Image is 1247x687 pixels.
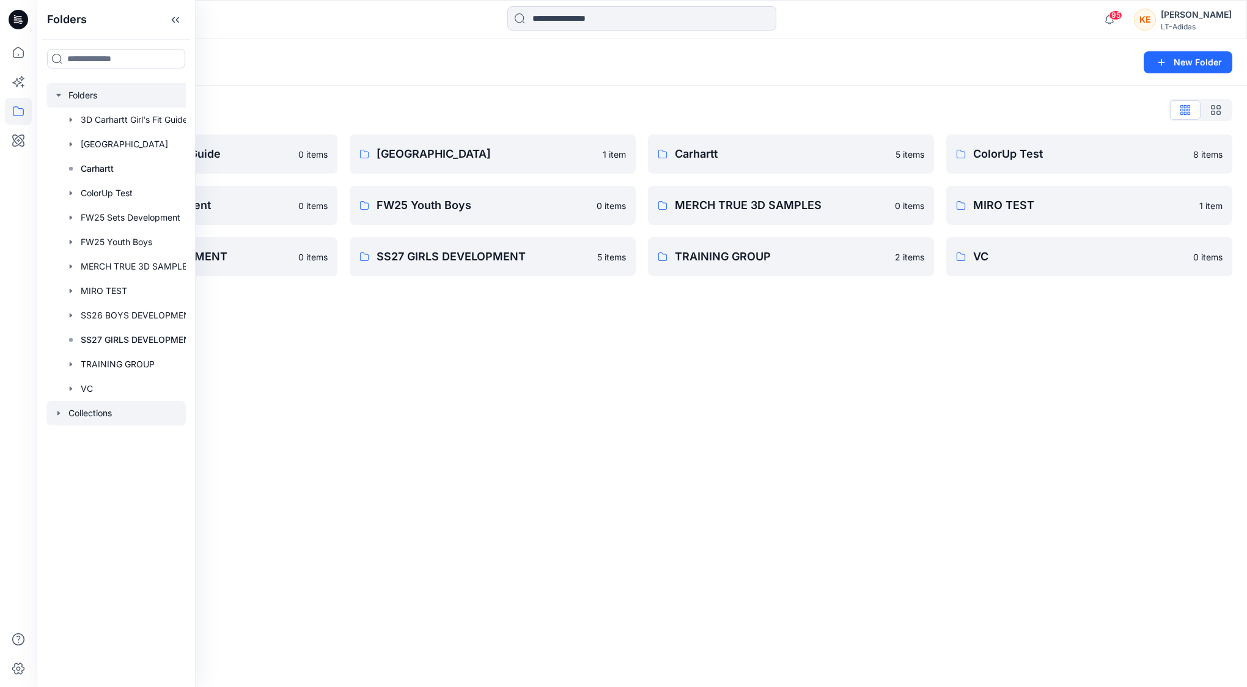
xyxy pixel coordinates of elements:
[377,197,589,214] p: FW25 Youth Boys
[896,148,924,161] p: 5 items
[350,134,636,174] a: [GEOGRAPHIC_DATA]1 item
[675,248,888,265] p: TRAINING GROUP
[1134,9,1156,31] div: KE
[597,251,626,263] p: 5 items
[946,134,1232,174] a: ColorUp Test8 items
[1161,22,1232,31] div: LT-Adidas
[895,251,924,263] p: 2 items
[377,248,590,265] p: SS27 GIRLS DEVELOPMENT
[298,251,328,263] p: 0 items
[350,186,636,225] a: FW25 Youth Boys0 items
[81,332,196,347] p: SS27 GIRLS DEVELOPMENT
[946,186,1232,225] a: MIRO TEST1 item
[1193,251,1223,263] p: 0 items
[946,237,1232,276] a: VC0 items
[1161,7,1232,22] div: [PERSON_NAME]
[895,199,924,212] p: 0 items
[648,186,934,225] a: MERCH TRUE 3D SAMPLES0 items
[597,199,626,212] p: 0 items
[1199,199,1223,212] p: 1 item
[973,145,1186,163] p: ColorUp Test
[1109,10,1122,20] span: 95
[675,197,888,214] p: MERCH TRUE 3D SAMPLES
[973,197,1192,214] p: MIRO TEST
[675,145,888,163] p: Carhartt
[1144,51,1232,73] button: New Folder
[298,199,328,212] p: 0 items
[603,148,626,161] p: 1 item
[1193,148,1223,161] p: 8 items
[81,161,114,176] p: Carhartt
[350,237,636,276] a: SS27 GIRLS DEVELOPMENT5 items
[973,248,1186,265] p: VC
[377,145,595,163] p: [GEOGRAPHIC_DATA]
[648,237,934,276] a: TRAINING GROUP2 items
[648,134,934,174] a: Carhartt5 items
[298,148,328,161] p: 0 items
